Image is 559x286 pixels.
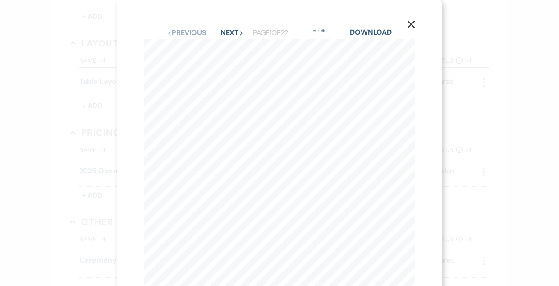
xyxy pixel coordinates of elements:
a: Download [350,28,392,37]
button: Previous [167,29,206,37]
button: Next [220,29,244,37]
p: Page 1 of 22 [253,27,288,39]
button: - [311,27,318,34]
button: + [320,27,327,34]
